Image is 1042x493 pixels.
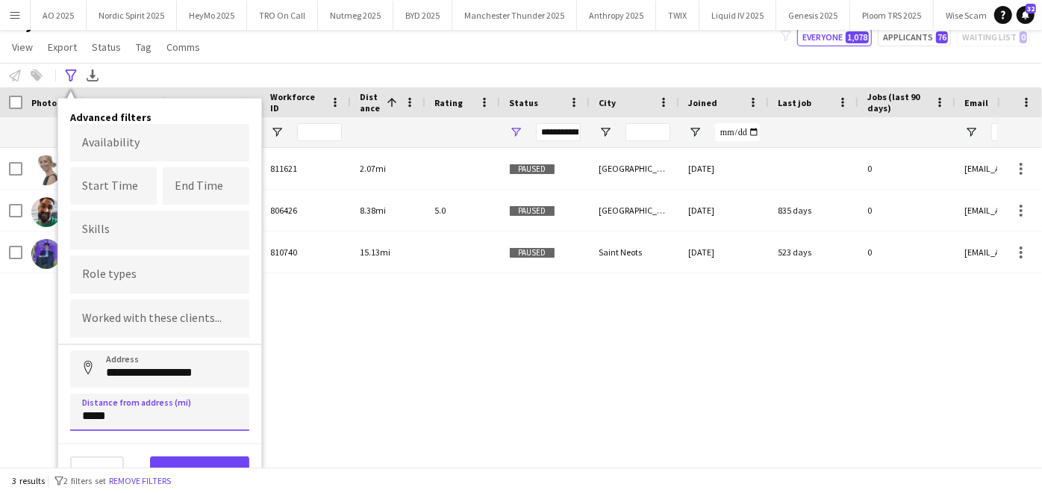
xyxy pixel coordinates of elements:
[509,205,555,217] span: Paused
[715,123,760,141] input: Joined Filter Input
[82,223,237,237] input: Type to search skills...
[82,312,237,326] input: Type to search clients...
[166,40,200,54] span: Comms
[858,190,955,231] div: 0
[188,97,232,108] span: Last Name
[590,190,679,231] div: [GEOGRAPHIC_DATA]
[12,40,33,54] span: View
[1026,4,1036,13] span: 32
[964,97,988,108] span: Email
[846,31,869,43] span: 1,078
[878,28,951,46] button: Applicants76
[360,91,381,114] span: Distance
[270,91,324,114] span: Workforce ID
[87,1,177,30] button: Nordic Spirit 2025
[509,164,555,175] span: Paused
[31,1,87,30] button: AO 2025
[858,148,955,189] div: 0
[70,111,249,124] h4: Advanced filters
[936,31,948,43] span: 76
[599,97,616,108] span: City
[867,91,929,114] span: Jobs (last 90 days)
[778,97,811,108] span: Last job
[393,1,452,30] button: BYD 2025
[679,232,769,273] div: [DATE]
[776,1,850,30] button: Genesis 2025
[360,246,390,258] span: 15.13mi
[964,125,978,139] button: Open Filter Menu
[769,190,858,231] div: 835 days
[31,97,57,108] span: Photo
[688,97,717,108] span: Joined
[261,232,351,273] div: 810740
[6,37,39,57] a: View
[84,66,102,84] app-action-btn: Export XLSX
[1017,6,1035,24] a: 32
[130,37,157,57] a: Tag
[679,190,769,231] div: [DATE]
[577,1,656,30] button: Anthropy 2025
[599,125,612,139] button: Open Filter Menu
[699,1,776,30] button: Liquid IV 2025
[70,456,124,486] button: Clear
[106,97,152,108] span: First Name
[590,232,679,273] div: Saint Neots
[360,163,386,174] span: 2.07mi
[769,232,858,273] div: 523 days
[850,1,934,30] button: Ploom TRS 2025
[86,37,127,57] a: Status
[261,190,351,231] div: 806426
[656,1,699,30] button: TWIX
[797,28,872,46] button: Everyone1,078
[297,123,342,141] input: Workforce ID Filter Input
[247,1,318,30] button: TRO On Call
[625,123,670,141] input: City Filter Input
[177,1,247,30] button: HeyMo 2025
[62,66,80,84] app-action-btn: Advanced filters
[92,40,121,54] span: Status
[48,40,77,54] span: Export
[42,37,83,57] a: Export
[31,155,61,185] img: Tanya ( Tetyana) Jarvis
[318,1,393,30] button: Nutmeg 2025
[934,1,999,30] button: Wise Scam
[31,239,61,269] img: Tom Berrill
[688,125,702,139] button: Open Filter Menu
[509,247,555,258] span: Paused
[31,197,61,227] img: Hakeem Jeewoth
[858,232,955,273] div: 0
[360,205,386,216] span: 8.38mi
[82,267,237,281] input: Type to search role types...
[136,40,152,54] span: Tag
[261,148,351,189] div: 811621
[590,148,679,189] div: [GEOGRAPHIC_DATA]
[270,125,284,139] button: Open Filter Menu
[509,97,538,108] span: Status
[425,190,500,231] div: 5.0
[679,148,769,189] div: [DATE]
[160,37,206,57] a: Comms
[434,97,463,108] span: Rating
[509,125,522,139] button: Open Filter Menu
[150,456,249,486] button: View results
[452,1,577,30] button: Manchester Thunder 2025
